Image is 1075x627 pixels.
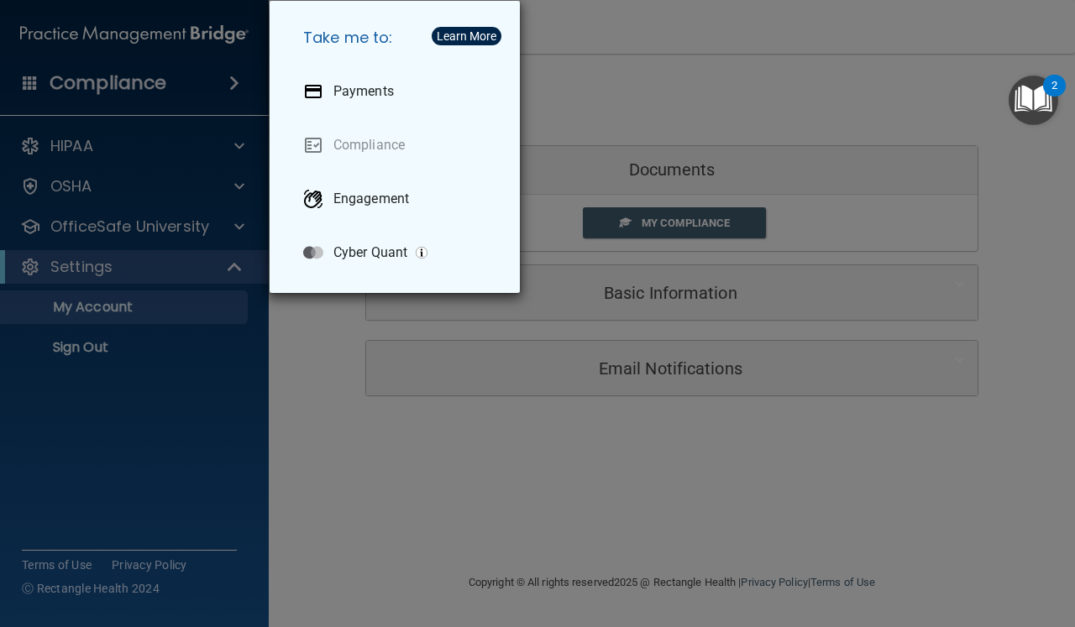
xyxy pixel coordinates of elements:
a: Payments [290,68,506,115]
button: Open Resource Center, 2 new notifications [1009,76,1058,125]
div: Learn More [437,30,496,42]
div: 2 [1051,86,1057,107]
p: Engagement [333,191,409,207]
a: Compliance [290,122,506,169]
button: Learn More [432,27,501,45]
h5: Take me to: [290,14,506,61]
p: Cyber Quant [333,244,407,261]
p: Payments [333,83,394,100]
a: Cyber Quant [290,229,506,276]
a: Engagement [290,175,506,222]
